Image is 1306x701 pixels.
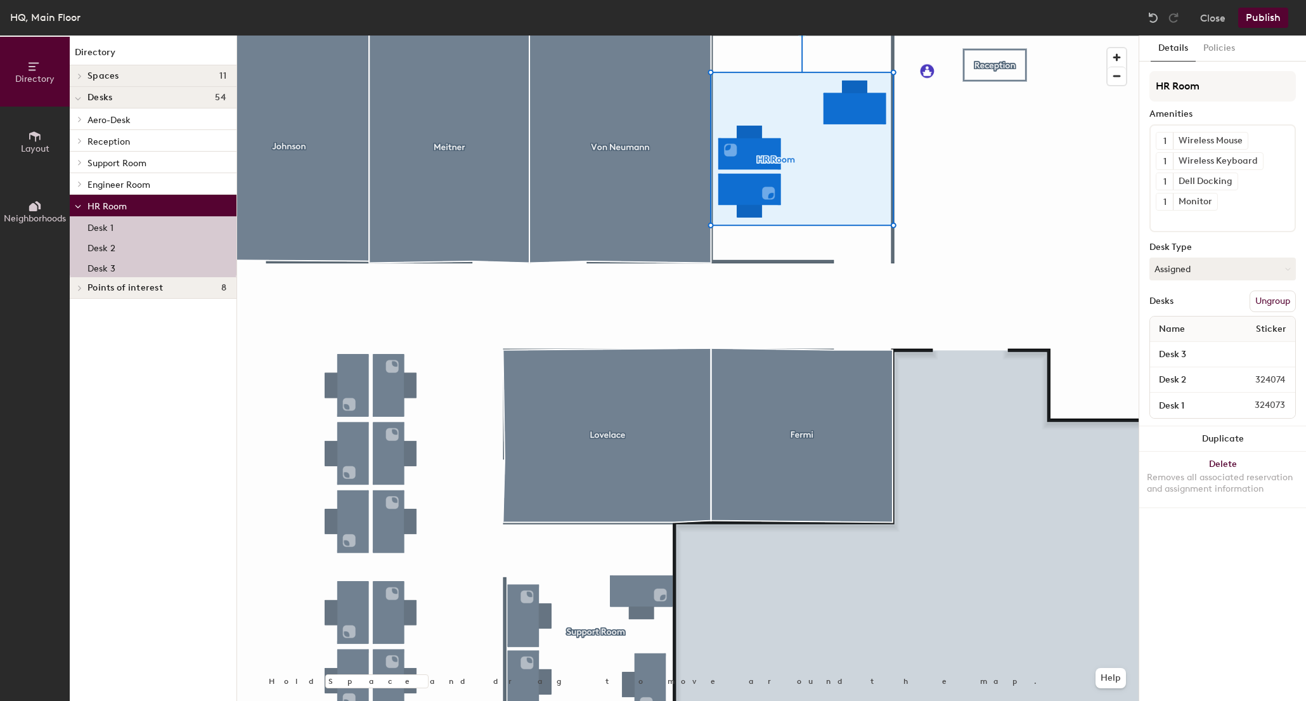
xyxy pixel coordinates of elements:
span: Layout [21,143,49,154]
input: Unnamed desk [1153,346,1293,364]
p: Desk 3 [87,259,115,274]
button: Assigned [1149,258,1296,280]
p: Desk 2 [87,239,115,254]
span: 11 [219,71,226,81]
span: 324073 [1224,398,1293,412]
button: 1 [1156,173,1173,190]
div: Dell Docking [1173,173,1238,190]
button: DeleteRemoves all associated reservation and assignment information [1139,452,1306,508]
button: Policies [1196,36,1243,62]
span: Sticker [1250,318,1293,341]
h1: Directory [70,46,236,65]
button: 1 [1156,153,1173,169]
div: HQ, Main Floor [10,10,81,25]
span: 1 [1163,134,1167,148]
span: Engineer Room [87,180,150,190]
button: Publish [1238,8,1288,28]
span: Aero-Desk [87,115,131,126]
span: 1 [1163,195,1167,209]
img: Undo [1147,11,1160,24]
span: Directory [15,74,55,84]
span: Reception [87,136,130,147]
button: 1 [1156,193,1173,210]
p: Desk 1 [87,219,113,233]
span: 54 [215,93,226,103]
div: Monitor [1173,193,1217,210]
span: Desks [87,93,112,103]
input: Unnamed desk [1153,371,1225,389]
div: Desk Type [1149,242,1296,252]
div: Wireless Keyboard [1173,153,1263,169]
span: HR Room [87,201,127,212]
button: Help [1096,668,1126,688]
span: 324074 [1225,373,1293,387]
img: Redo [1167,11,1180,24]
input: Unnamed desk [1153,396,1224,414]
span: Neighborhoods [4,213,66,224]
div: Amenities [1149,109,1296,119]
button: Ungroup [1250,291,1296,312]
span: 8 [221,283,226,293]
span: Name [1153,318,1191,341]
button: Details [1151,36,1196,62]
span: Spaces [87,71,119,81]
div: Desks [1149,296,1173,306]
span: Support Room [87,158,146,169]
button: Close [1200,8,1225,28]
button: 1 [1156,133,1173,149]
button: Duplicate [1139,426,1306,452]
span: 1 [1163,175,1167,188]
span: Points of interest [87,283,163,293]
span: 1 [1163,155,1167,168]
div: Removes all associated reservation and assignment information [1147,472,1298,495]
div: Wireless Mouse [1173,133,1248,149]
